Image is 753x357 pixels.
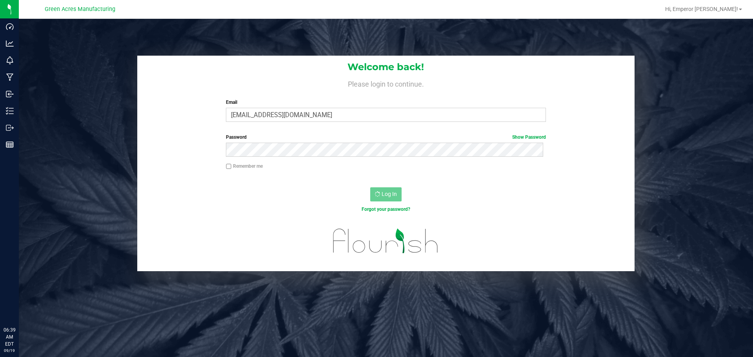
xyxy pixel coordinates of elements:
[6,124,14,132] inline-svg: Outbound
[382,191,397,197] span: Log In
[512,134,546,140] a: Show Password
[324,221,448,261] img: flourish_logo.svg
[137,62,635,72] h1: Welcome back!
[6,141,14,149] inline-svg: Reports
[362,207,410,212] a: Forgot your password?
[6,40,14,47] inline-svg: Analytics
[4,348,15,353] p: 09/19
[6,90,14,98] inline-svg: Inbound
[226,134,247,140] span: Password
[226,99,546,106] label: Email
[6,56,14,64] inline-svg: Monitoring
[226,164,231,169] input: Remember me
[370,187,402,201] button: Log In
[6,73,14,81] inline-svg: Manufacturing
[6,23,14,31] inline-svg: Dashboard
[665,6,738,12] span: Hi, Emperor [PERSON_NAME]!
[226,163,263,170] label: Remember me
[137,78,635,88] h4: Please login to continue.
[6,107,14,115] inline-svg: Inventory
[45,6,115,13] span: Green Acres Manufacturing
[4,326,15,348] p: 06:39 AM EDT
